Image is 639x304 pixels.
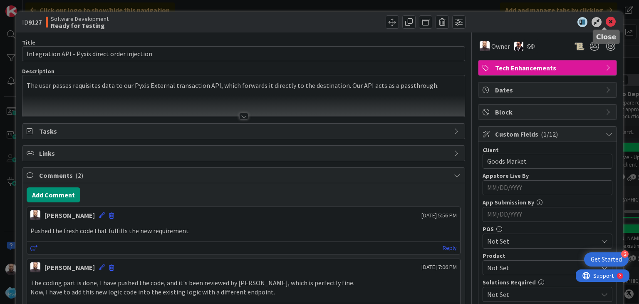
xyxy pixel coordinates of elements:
div: Get Started [591,255,622,264]
span: [DATE] 5:56 PM [421,211,457,220]
input: MM/DD/YYYY [487,181,608,195]
img: AC [514,42,523,51]
img: SB [30,210,40,220]
span: Not Set [487,236,598,246]
p: Pushed the fresh code that fulfills the new requirement [30,226,456,236]
div: [PERSON_NAME] [45,262,95,272]
label: Client [483,146,499,154]
div: Appstore Live By [483,173,612,179]
div: Product [483,253,612,259]
span: Comments [39,170,449,180]
span: ID [22,17,42,27]
span: Tasks [39,126,449,136]
img: SB [30,262,40,272]
span: Not Set [487,289,598,299]
span: Software Development [51,15,109,22]
p: The coding part is done, I have pushed the code, and it's been reviewed by [PERSON_NAME], which i... [30,278,456,288]
div: Open Get Started checklist, remaining modules: 2 [584,252,629,267]
span: [DATE] 7:06 PM [421,263,457,272]
span: Dates [495,85,602,95]
span: Not Set [487,263,598,273]
button: Add Comment [27,187,80,202]
div: POS [483,226,612,232]
a: Reply [443,243,457,253]
div: 2 [621,250,629,258]
span: Support [17,1,38,11]
b: 9127 [28,18,42,26]
span: Links [39,148,449,158]
input: MM/DD/YYYY [487,207,608,222]
p: Now, I have to add this new logic code into the existing logic with a different endpoint. [30,287,456,297]
h5: Close [596,33,617,41]
label: Title [22,39,35,46]
span: Owner [491,41,510,51]
b: Ready for Testing [51,22,109,29]
span: Custom Fields [495,129,602,139]
div: 2 [43,3,45,10]
span: ( 1/12 ) [541,130,558,138]
div: Solutions Required [483,279,612,285]
div: [PERSON_NAME] [45,210,95,220]
input: type card name here... [22,46,465,61]
span: Block [495,107,602,117]
img: SB [480,41,490,51]
span: Tech Enhancements [495,63,602,73]
span: ( 2 ) [75,171,83,179]
span: Description [22,67,54,75]
p: The user passes requisites data to our Pyxis External transaction API, which forwards it directly... [27,81,460,90]
div: App Submission By [483,199,612,205]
